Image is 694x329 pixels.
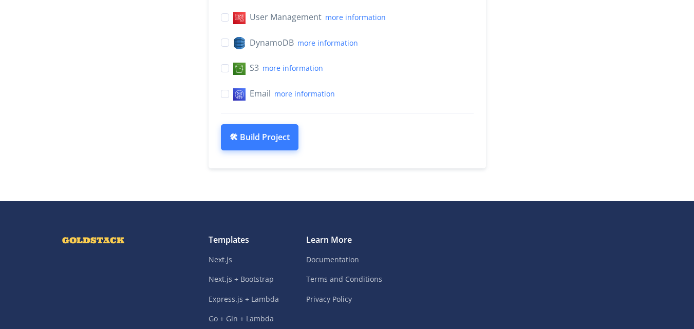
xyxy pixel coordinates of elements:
a: Go + Gin + Lambda [209,309,291,328]
a: more information [325,12,386,22]
a: more information [262,63,323,73]
button: 🛠 Build Project [221,124,298,151]
a: Privacy Policy [306,289,388,309]
label: Email [233,87,335,101]
a: more information [274,89,335,99]
a: Terms and Conditions [306,269,388,289]
label: DynamoDB [233,36,358,50]
a: Next.js + Bootstrap [209,269,291,289]
a: Next.js [209,250,291,269]
h5: Templates [209,234,291,245]
img: dynamodb.svg [233,37,246,49]
a: more information [297,38,358,48]
a: Express.js + Lambda [209,289,291,309]
h5: Learn More [306,234,388,245]
label: User Management [233,11,386,24]
span: GOLDSTACK [62,235,124,245]
img: svg%3e [233,88,246,101]
a: Documentation [306,250,388,269]
label: S3 [233,62,323,75]
img: svg%3e [233,63,246,75]
img: cognito.svg [233,12,246,24]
